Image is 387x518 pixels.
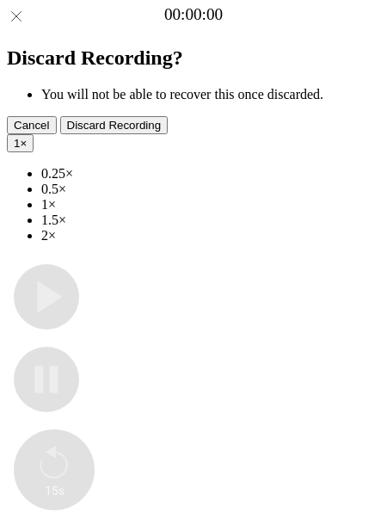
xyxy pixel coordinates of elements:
li: 1× [41,197,380,213]
li: You will not be able to recover this once discarded. [41,87,380,102]
a: 00:00:00 [164,5,223,24]
h2: Discard Recording? [7,46,380,70]
button: 1× [7,134,34,152]
button: Cancel [7,116,57,134]
button: Discard Recording [60,116,169,134]
li: 1.5× [41,213,380,228]
span: 1 [14,137,20,150]
li: 2× [41,228,380,244]
li: 0.25× [41,166,380,182]
li: 0.5× [41,182,380,197]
